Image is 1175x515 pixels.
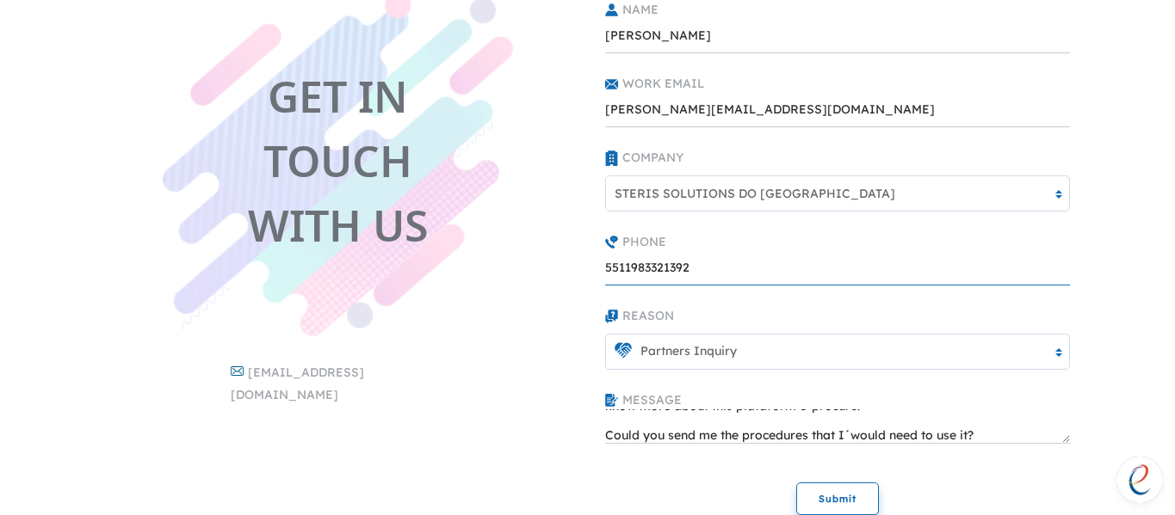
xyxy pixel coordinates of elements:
div: [EMAIL_ADDRESS][DOMAIN_NAME] [231,362,446,407]
img: message [605,394,618,407]
label: Phone [605,233,666,251]
img: contact_partner_inq.svg [615,341,632,359]
label: Work Email [605,75,704,93]
img: reason [605,310,618,323]
div: STERIS SOLUTIONS DO [GEOGRAPHIC_DATA] [615,184,895,202]
img: email [605,79,618,89]
div: Open chat [1116,457,1163,503]
textarea: Hi, I´m in charge for the Purchasing Area at Steris Company. I would like to know more about this... [605,409,1070,444]
label: Name [605,1,659,19]
div: Partners Inquiry [615,342,737,360]
label: Reason [605,307,674,325]
label: Company [605,149,683,167]
img: name [605,3,618,16]
img: emailIcon [231,366,244,377]
label: Message [605,391,682,409]
img: company [605,150,618,166]
img: phone [605,236,618,248]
